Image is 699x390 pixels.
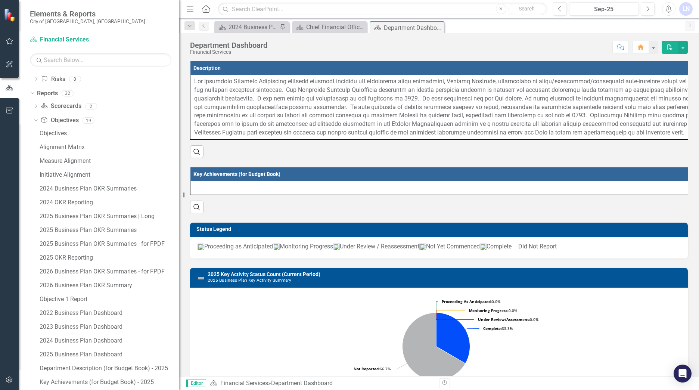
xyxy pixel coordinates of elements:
[218,3,547,16] input: Search ClearPoint...
[519,6,535,12] span: Search
[306,22,365,32] div: Chief Financial Officer and City Treasurer Dashboard
[208,271,320,277] a: 2025 Key Activity Status Count (Current Period)
[190,49,267,55] div: Financial Services
[30,53,171,66] input: Search Below...
[384,23,442,32] div: Department Dashboard
[38,224,179,236] a: 2025 Business Plan OKR Summaries
[40,254,179,261] div: 2025 OKR Reporting
[480,244,487,250] img: Complete_icon.png
[38,307,179,319] a: 2022 Business Plan Dashboard
[40,227,179,233] div: 2025 Business Plan OKR Summaries
[478,317,530,322] tspan: Under Review/Assessment:
[30,9,145,18] span: Elements & Reports
[40,337,179,344] div: 2024 Business Plan Dashboard
[572,5,636,14] div: Sep-25
[196,274,205,283] img: Not Defined
[186,380,206,387] span: Editor
[40,282,179,289] div: 2026 Business Plan OKR Summary
[40,310,179,316] div: 2022 Business Plan Dashboard
[483,326,513,331] text: 33.3%
[208,278,291,283] small: 2025 Business Plan Key Activity Summary
[679,2,693,16] button: LN
[38,293,179,305] a: Objective 1 Report
[40,324,179,330] div: 2023 Business Plan Dashboard
[38,238,179,250] a: 2025 Business Plan OKR Summaries - for FPDF
[442,299,492,304] tspan: Proceeding As Anticipated:
[38,266,179,278] a: 2026 Business Plan OKR Summaries - for FPDF
[354,366,380,371] tspan: Not Reported:
[469,308,517,313] text: 0.0%
[4,9,17,22] img: ClearPoint Strategy
[40,296,179,303] div: Objective 1 Report
[210,379,434,388] div: »
[38,196,179,208] a: 2024 OKR Reporting
[38,321,179,333] a: 2023 Business Plan Dashboard
[220,380,268,387] a: Financial Services
[40,116,78,125] a: Objectives
[483,326,502,331] tspan: Complete:
[38,210,179,222] a: 2025 Business Plan OKR Summaries | Long
[85,103,97,109] div: 2
[41,75,65,84] a: Risks
[38,362,179,374] a: Department Description (for Budget Book) - 2025
[403,313,465,380] path: Not Reported, 6.
[216,22,278,32] a: 2024 Business Plan Quarterly Dashboard
[196,226,684,232] h3: Status Legend
[569,2,639,16] button: Sep-25
[38,252,179,264] a: 2025 OKR Reporting
[38,279,179,291] a: 2026 Business Plan OKR Summary
[40,365,179,372] div: Department Description (for Budget Book) - 2025
[40,379,179,386] div: Key Achievements (for Budget Book) - 2025
[40,241,179,247] div: 2025 Business Plan OKR Summaries - for FPDF
[38,349,179,360] a: 2025 Business Plan Dashboard
[512,245,518,249] img: DidNotReport.png
[37,89,58,98] a: Reports
[271,380,333,387] div: Department Dashboard
[190,41,267,49] div: Department Dashboard
[40,213,179,220] div: 2025 Business Plan OKR Summaries | Long
[354,366,391,371] text: 66.7%
[333,244,340,250] img: UnderReview.png
[40,351,179,358] div: 2025 Business Plan Dashboard
[40,130,179,137] div: Objectives
[273,244,280,250] img: Monitoring.png
[40,268,179,275] div: 2026 Business Plan OKR Summaries - for FPDF
[419,244,426,250] img: NotYet.png
[38,335,179,347] a: 2024 Business Plan Dashboard
[38,183,179,195] a: 2024 Business Plan OKR Summaries
[38,141,179,153] a: Alignment Matrix
[508,4,546,14] button: Search
[198,244,204,250] img: ProceedingGreen.png
[478,317,538,322] text: 0.0%
[229,22,278,32] div: 2024 Business Plan Quarterly Dashboard
[69,76,81,82] div: 0
[436,313,470,363] path: Complete, 3.
[38,127,179,139] a: Objectives
[38,169,179,181] a: Initiative Alignment
[40,158,179,164] div: Measure Alignment
[40,102,81,111] a: Scorecards
[38,376,179,388] a: Key Achievements (for Budget Book) - 2025
[294,22,365,32] a: Chief Financial Officer and City Treasurer Dashboard
[83,117,94,124] div: 19
[442,299,500,304] text: 0.0%
[30,18,145,24] small: City of [GEOGRAPHIC_DATA], [GEOGRAPHIC_DATA]
[469,308,509,313] tspan: Monitoring Progress:
[674,365,692,383] div: Open Intercom Messenger
[40,199,179,206] div: 2024 OKR Reporting
[30,35,123,44] a: Financial Services
[40,171,179,178] div: Initiative Alignment
[40,185,179,192] div: 2024 Business Plan OKR Summaries
[198,242,680,251] p: Proceeding as Anticipated Monitoring Progress Under Review / Reassessment Not Yet Commenced Compl...
[62,90,74,96] div: 32
[40,144,179,151] div: Alignment Matrix
[38,155,179,167] a: Measure Alignment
